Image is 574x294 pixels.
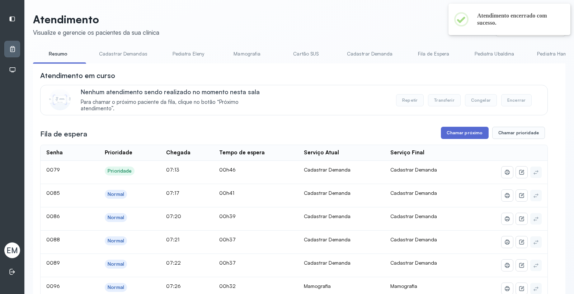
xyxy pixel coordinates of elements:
[105,149,132,156] div: Prioridade
[6,246,18,255] span: EM
[81,99,270,112] span: Para chamar o próximo paciente da fila, clique no botão “Próximo atendimento”.
[33,13,159,26] p: Atendimento
[340,48,400,60] a: Cadastrar Demanda
[163,48,213,60] a: Pediatra Eleny
[304,149,339,156] div: Serviço Atual
[33,48,83,60] a: Resumo
[166,283,181,289] span: 07:26
[222,48,272,60] a: Mamografia
[467,48,522,60] a: Pediatra Ubaldina
[108,215,124,221] div: Normal
[390,167,437,173] span: Cadastrar Demanda
[492,127,545,139] button: Chamar prioridade
[219,149,265,156] div: Tempo de espera
[108,238,124,244] div: Normal
[40,129,87,139] h3: Fila de espera
[390,149,424,156] div: Serviço Final
[219,236,236,242] span: 00h37
[390,260,437,266] span: Cadastrar Demanda
[108,261,124,267] div: Normal
[304,236,378,243] div: Cadastrar Demanda
[33,29,159,36] div: Visualize e gerencie os pacientes da sua clínica
[46,149,63,156] div: Senha
[166,236,179,242] span: 07:21
[390,213,437,219] span: Cadastrar Demanda
[396,94,424,106] button: Repetir
[441,127,488,139] button: Chamar próximo
[108,168,132,174] div: Prioridade
[501,94,532,106] button: Encerrar
[46,213,60,219] span: 0086
[304,283,378,289] div: Mamografia
[465,94,497,106] button: Congelar
[477,12,559,26] h2: Atendimento encerrado com sucesso.
[166,190,179,196] span: 07:17
[46,260,60,266] span: 0089
[390,283,417,289] span: Mamografia
[304,260,378,266] div: Cadastrar Demanda
[390,236,437,242] span: Cadastrar Demanda
[304,167,378,173] div: Cadastrar Demanda
[166,213,181,219] span: 07:20
[40,71,115,81] h3: Atendimento em curso
[390,190,437,196] span: Cadastrar Demanda
[46,190,60,196] span: 0085
[219,167,236,173] span: 00h46
[49,89,71,110] img: Imagem de CalloutCard
[166,167,179,173] span: 07:13
[92,48,155,60] a: Cadastrar Demandas
[219,190,234,196] span: 00h41
[108,284,124,290] div: Normal
[81,88,270,96] p: Nenhum atendimento sendo realizado no momento nesta sala
[46,236,60,242] span: 0088
[166,260,181,266] span: 07:22
[108,191,124,197] div: Normal
[428,94,461,106] button: Transferir
[304,190,378,196] div: Cadastrar Demanda
[304,213,378,220] div: Cadastrar Demanda
[219,260,236,266] span: 00h37
[166,149,190,156] div: Chegada
[219,283,236,289] span: 00h32
[219,213,236,219] span: 00h39
[281,48,331,60] a: Cartão SUS
[46,167,60,173] span: 0079
[46,283,60,289] span: 0096
[409,48,459,60] a: Fila de Espera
